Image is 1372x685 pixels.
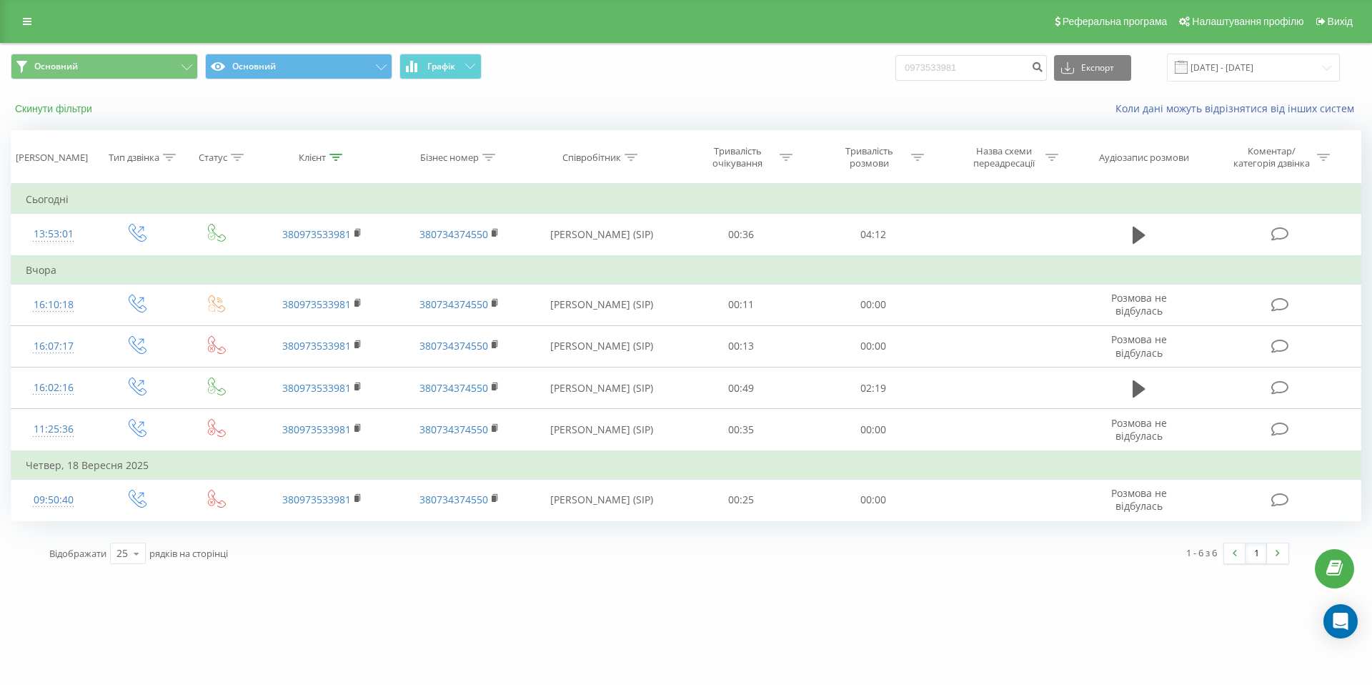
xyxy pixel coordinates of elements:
[807,325,938,367] td: 00:00
[299,152,326,164] div: Клієнт
[11,256,1361,285] td: Вчора
[26,220,81,248] div: 13:53:01
[11,185,1361,214] td: Сьогодні
[527,284,675,325] td: [PERSON_NAME] (SIP)
[675,284,807,325] td: 00:11
[11,54,198,79] button: Основний
[1323,604,1358,639] div: Open Intercom Messenger
[807,214,938,256] td: 04:12
[1115,102,1361,115] a: Коли дані можуть відрізнятися вiд інших систем
[419,423,488,436] a: 380734374550
[1054,55,1131,81] button: Експорт
[419,381,488,395] a: 380734374550
[527,214,675,256] td: [PERSON_NAME] (SIP)
[807,409,938,451] td: 00:00
[427,61,455,72] span: Графік
[1246,543,1267,563] a: 1
[700,145,776,169] div: Тривалість очікування
[205,54,392,79] button: Основний
[527,479,675,521] td: [PERSON_NAME] (SIP)
[282,381,351,395] a: 380973533981
[419,297,488,311] a: 380734374550
[16,152,88,164] div: [PERSON_NAME]
[1230,145,1313,169] div: Коментар/категорія дзвінка
[11,102,99,115] button: Скинути фільтри
[26,332,81,360] div: 16:07:17
[675,479,807,521] td: 00:25
[26,291,81,319] div: 16:10:18
[116,546,128,561] div: 25
[1328,16,1353,27] span: Вихід
[1111,416,1167,443] span: Розмова не відбулась
[26,415,81,443] div: 11:25:36
[282,493,351,506] a: 380973533981
[199,152,227,164] div: Статус
[807,284,938,325] td: 00:00
[831,145,908,169] div: Тривалість розмови
[527,325,675,367] td: [PERSON_NAME] (SIP)
[675,325,807,367] td: 00:13
[282,423,351,436] a: 380973533981
[675,409,807,451] td: 00:35
[419,339,488,353] a: 380734374550
[1063,16,1168,27] span: Реферальна програма
[1192,16,1303,27] span: Налаштування профілю
[675,214,807,256] td: 00:36
[562,152,621,164] div: Співробітник
[282,227,351,241] a: 380973533981
[527,409,675,451] td: [PERSON_NAME] (SIP)
[1111,291,1167,317] span: Розмова не відбулась
[109,152,159,164] div: Тип дзвінка
[282,297,351,311] a: 380973533981
[1186,546,1217,560] div: 1 - 6 з 6
[34,61,78,72] span: Основний
[149,547,228,560] span: рядків на сторінці
[399,54,482,79] button: Графік
[807,479,938,521] td: 00:00
[420,152,479,164] div: Бізнес номер
[1099,152,1189,164] div: Аудіозапис розмови
[807,368,938,409] td: 02:19
[895,55,1047,81] input: Пошук за номером
[49,547,106,560] span: Відображати
[419,227,488,241] a: 380734374550
[26,486,81,514] div: 09:50:40
[419,493,488,506] a: 380734374550
[1111,486,1167,513] span: Розмова не відбулась
[527,368,675,409] td: [PERSON_NAME] (SIP)
[11,451,1361,480] td: Четвер, 18 Вересня 2025
[1111,332,1167,359] span: Розмова не відбулась
[965,145,1042,169] div: Назва схеми переадресації
[282,339,351,353] a: 380973533981
[675,368,807,409] td: 00:49
[26,374,81,402] div: 16:02:16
